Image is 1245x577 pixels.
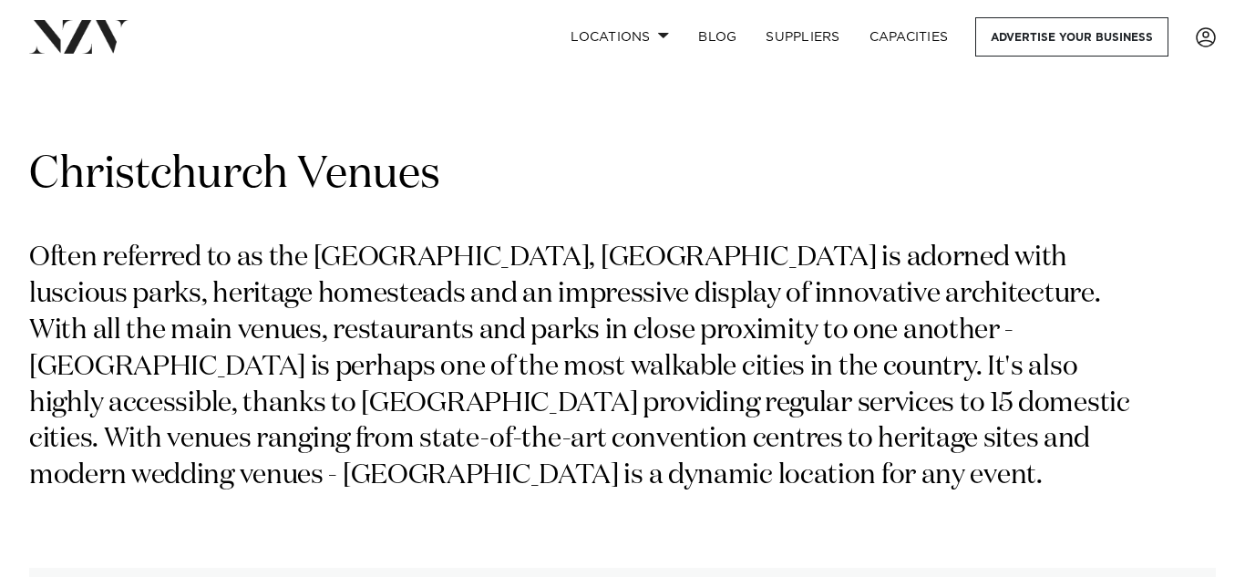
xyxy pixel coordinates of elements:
img: nzv-logo.png [29,20,129,53]
p: Often referred to as the [GEOGRAPHIC_DATA], [GEOGRAPHIC_DATA] is adorned with luscious parks, her... [29,241,1156,495]
a: Locations [556,17,684,57]
a: Advertise your business [975,17,1168,57]
a: BLOG [684,17,751,57]
a: SUPPLIERS [751,17,854,57]
a: Capacities [855,17,963,57]
h1: Christchurch Venues [29,147,1216,204]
